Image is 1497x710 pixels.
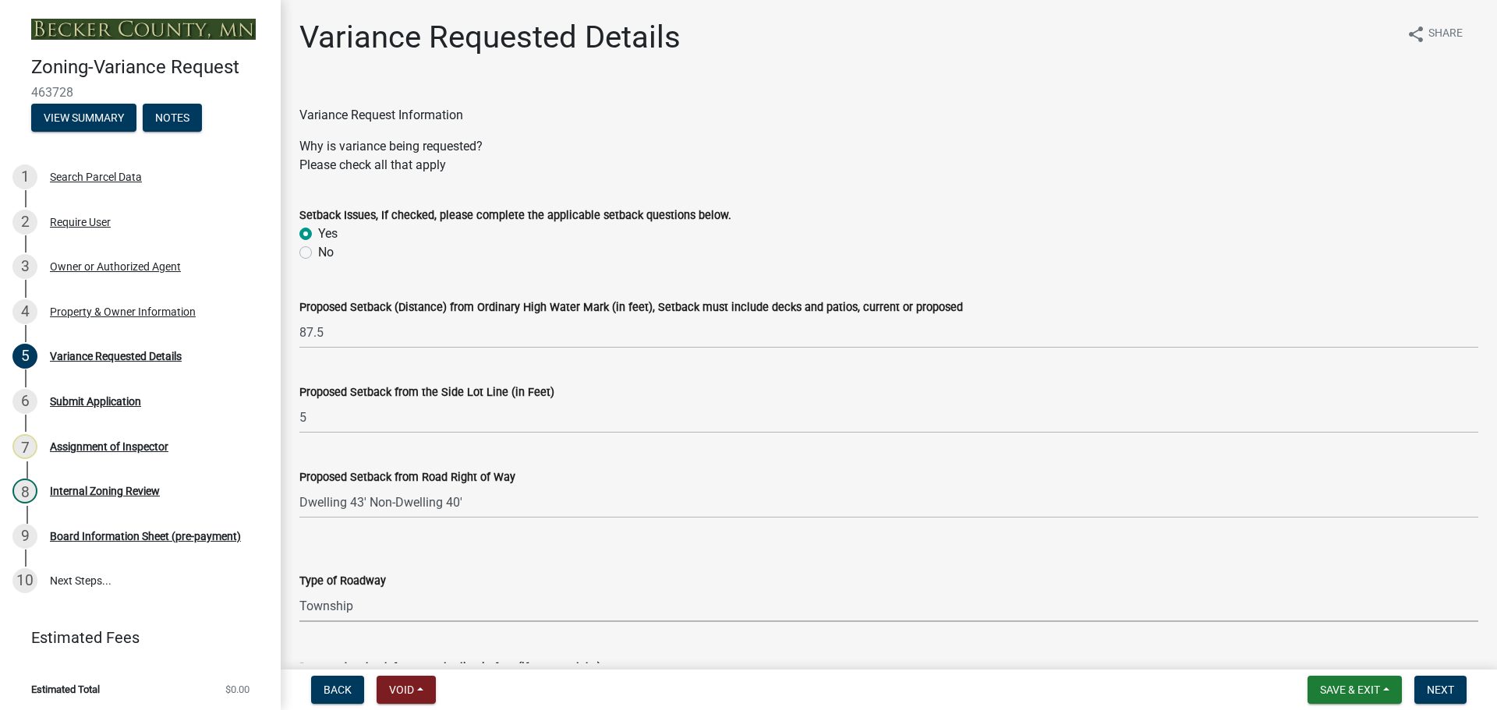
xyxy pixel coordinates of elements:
[299,387,554,398] label: Proposed Setback from the Side Lot Line (in Feet)
[31,85,249,100] span: 463728
[12,434,37,459] div: 7
[225,684,249,694] span: $0.00
[311,676,364,704] button: Back
[299,302,963,313] label: Proposed Setback (Distance) from Ordinary High Water Mark (in feet), Setback must include decks a...
[377,676,436,704] button: Void
[31,56,268,79] h4: Zoning-Variance Request
[50,171,142,182] div: Search Parcel Data
[12,164,37,189] div: 1
[299,662,601,673] label: Proposed setback from rear lot line in feet (if not on a lake)
[50,441,168,452] div: Assignment of Inspector
[299,210,731,221] label: Setback Issues, If checked, please complete the applicable setback questions below.
[324,684,352,696] span: Back
[31,684,100,694] span: Estimated Total
[299,106,1478,125] div: Variance Request Information
[299,576,386,587] label: Type of Roadway
[31,104,136,132] button: View Summary
[143,112,202,125] wm-modal-confirm: Notes
[12,568,37,593] div: 10
[12,524,37,549] div: 9
[299,19,681,56] h1: Variance Requested Details
[1428,25,1463,44] span: Share
[1308,676,1402,704] button: Save & Exit
[299,472,515,483] label: Proposed Setback from Road Right of Way
[1320,684,1380,696] span: Save & Exit
[50,351,182,362] div: Variance Requested Details
[50,486,160,496] div: Internal Zoning Review
[318,243,334,262] label: No
[299,156,1478,175] div: Please check all that apply
[143,104,202,132] button: Notes
[50,531,241,542] div: Board Information Sheet (pre-payment)
[50,261,181,272] div: Owner or Authorized Agent
[31,19,256,40] img: Becker County, Minnesota
[1407,25,1425,44] i: share
[12,389,37,414] div: 6
[389,684,414,696] span: Void
[31,112,136,125] wm-modal-confirm: Summary
[12,622,256,653] a: Estimated Fees
[50,306,196,317] div: Property & Owner Information
[12,344,37,369] div: 5
[299,137,1478,175] div: Why is variance being requested?
[50,217,111,228] div: Require User
[318,224,338,243] label: Yes
[12,254,37,279] div: 3
[12,299,37,324] div: 4
[50,396,141,407] div: Submit Application
[1394,19,1475,49] button: shareShare
[12,210,37,235] div: 2
[1414,676,1467,704] button: Next
[1427,684,1454,696] span: Next
[12,479,37,503] div: 8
